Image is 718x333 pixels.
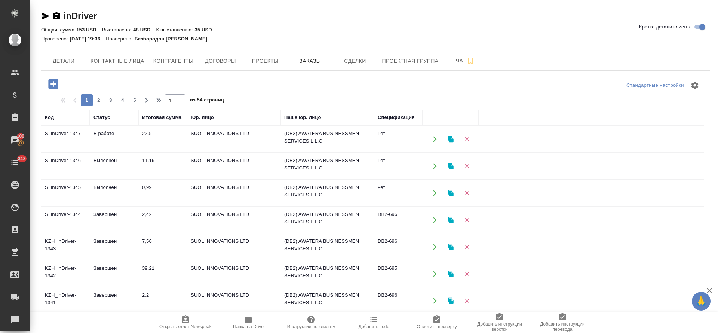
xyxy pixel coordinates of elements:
button: Удалить [459,293,475,308]
span: Отметить проверку [417,324,457,329]
button: Открыть [427,239,442,254]
button: Удалить [459,131,475,147]
div: Спецификация [378,114,415,121]
td: 2,42 [138,207,187,233]
span: Заказы [292,56,328,66]
button: Скопировать ссылку для ЯМессенджера [41,12,50,21]
td: SUOL INNOVATIONS LTD [187,288,280,314]
button: Клонировать [443,131,458,147]
a: 318 [2,153,28,172]
td: 22,5 [138,126,187,152]
a: 100 [2,131,28,149]
p: Проверено: [106,36,135,42]
td: В работе [90,126,138,152]
span: Чат [447,56,483,65]
td: Завершен [90,234,138,260]
button: Папка на Drive [217,312,280,333]
button: 2 [93,94,105,106]
button: Скопировать ссылку [52,12,61,21]
span: Настроить таблицу [686,76,704,94]
td: KZH_inDriver-1341 [41,288,90,314]
td: S_inDriver-1345 [41,180,90,206]
button: Клонировать [443,239,458,254]
p: 35 USD [195,27,218,33]
p: 153 USD [76,27,102,33]
td: SUOL INNOVATIONS LTD [187,234,280,260]
span: Контрагенты [153,56,194,66]
button: Добавить Todo [343,312,405,333]
button: 4 [117,94,129,106]
button: Удалить [459,212,475,227]
td: S_inDriver-1347 [41,126,90,152]
td: (DB2) AWATERA BUSINESSMEN SERVICES L.L.C. [280,153,374,179]
span: 5 [129,97,141,104]
span: Добавить инструкции верстки [473,321,527,332]
span: 4 [117,97,129,104]
td: нет [374,126,423,152]
p: Безбородов [PERSON_NAME] [135,36,213,42]
td: (DB2) AWATERA BUSINESSMEN SERVICES L.L.C. [280,207,374,233]
td: Выполнен [90,153,138,179]
td: SUOL INNOVATIONS LTD [187,180,280,206]
p: Выставлено: [102,27,133,33]
button: 🙏 [692,292,711,311]
td: (DB2) AWATERA BUSINESSMEN SERVICES L.L.C. [280,126,374,152]
button: Открыть [427,158,442,174]
div: Наше юр. лицо [284,114,321,121]
span: Папка на Drive [233,324,264,329]
span: из 54 страниц [190,95,224,106]
div: Юр. лицо [191,114,214,121]
button: Клонировать [443,158,458,174]
p: К выставлению: [156,27,195,33]
td: нет [374,180,423,206]
button: 5 [129,94,141,106]
button: Открыть [427,185,442,201]
button: Удалить [459,185,475,201]
td: Завершен [90,288,138,314]
div: split button [625,80,686,91]
button: Добавить проект [43,76,64,92]
span: 318 [13,155,30,162]
p: 48 USD [133,27,156,33]
td: SUOL INNOVATIONS LTD [187,261,280,287]
td: SUOL INNOVATIONS LTD [187,207,280,233]
td: 7,56 [138,234,187,260]
button: Открыть [427,293,442,308]
button: Клонировать [443,185,458,201]
span: 2 [93,97,105,104]
svg: Подписаться [466,56,475,65]
td: (DB2) AWATERA BUSINESSMEN SERVICES L.L.C. [280,261,374,287]
td: Завершен [90,261,138,287]
button: Открыть [427,266,442,281]
td: DB2-696 [374,234,423,260]
span: 3 [105,97,117,104]
span: 100 [12,132,29,140]
span: Проекты [247,56,283,66]
div: Статус [93,114,110,121]
span: Контактные лица [90,56,144,66]
td: 2,2 [138,288,187,314]
button: Отметить проверку [405,312,468,333]
button: Клонировать [443,212,458,227]
div: Итоговая сумма [142,114,181,121]
button: Удалить [459,158,475,174]
td: DB2-695 [374,261,423,287]
span: Открыть отчет Newspeak [159,324,212,329]
td: SUOL INNOVATIONS LTD [187,126,280,152]
span: 🙏 [695,293,708,309]
button: Открыть [427,212,442,227]
td: KZH_inDriver-1343 [41,234,90,260]
a: inDriver [64,11,97,21]
td: (DB2) AWATERA BUSINESSMEN SERVICES L.L.C. [280,234,374,260]
button: 3 [105,94,117,106]
button: Клонировать [443,266,458,281]
button: Добавить инструкции верстки [468,312,531,333]
span: Кратко детали клиента [639,23,692,31]
p: [DATE] 19:36 [70,36,106,42]
p: Общая сумма [41,27,76,33]
button: Открыть отчет Newspeak [154,312,217,333]
div: Код [45,114,54,121]
td: 0,99 [138,180,187,206]
td: S_inDriver-1346 [41,153,90,179]
span: Инструкции по клиенту [287,324,335,329]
